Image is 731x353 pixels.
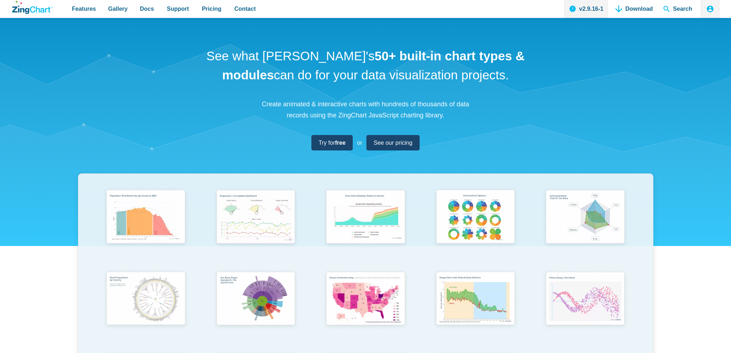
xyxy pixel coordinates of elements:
span: Gallery [108,4,128,14]
a: Population Distribution by Age Group in 2052 [91,186,201,268]
span: Try for [319,138,346,148]
span: or [357,138,362,148]
p: Create animated & interactive charts with hundreds of thousands of data records using the ZingCha... [258,99,474,121]
strong: 50+ built-in chart types & modules [222,49,525,82]
span: Support [167,4,189,14]
span: Features [72,4,96,14]
a: ZingChart Logo. Click to return to the homepage [12,1,53,14]
span: Pricing [202,4,221,14]
a: Election Predictions Map [311,268,421,350]
a: World Population by Country [91,268,201,350]
a: Points Along a Sine Wave [530,268,640,350]
img: Responsive Live Update Dashboard [212,186,300,249]
a: Range Chart with Rultes & Scale Markers [420,268,530,350]
span: Docs [140,4,154,14]
img: Area Chart (Displays Nodes on Hover) [321,186,409,249]
img: World Population by Country [102,268,189,331]
a: Try forfree [311,135,353,150]
img: Range Chart with Rultes & Scale Markers [431,268,519,331]
a: Animated Radar Chart ft. Pet Data [530,186,640,268]
img: Pie Transform Options [431,186,519,249]
strong: free [335,140,346,146]
span: Contact [234,4,256,14]
a: See our pricing [366,135,420,150]
img: Election Predictions Map [321,268,409,331]
img: Population Distribution by Age Group in 2052 [102,186,189,249]
h1: See what [PERSON_NAME]'s can do for your data visualization projects. [204,47,527,84]
img: Sun Burst Plugin Example ft. File System Data [212,268,300,331]
img: Points Along a Sine Wave [541,268,629,331]
a: Sun Burst Plugin Example ft. File System Data [201,268,311,350]
a: Area Chart (Displays Nodes on Hover) [311,186,421,268]
a: Responsive Live Update Dashboard [201,186,311,268]
img: Animated Radar Chart ft. Pet Data [541,186,629,249]
span: See our pricing [374,138,412,148]
a: Pie Transform Options [420,186,530,268]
